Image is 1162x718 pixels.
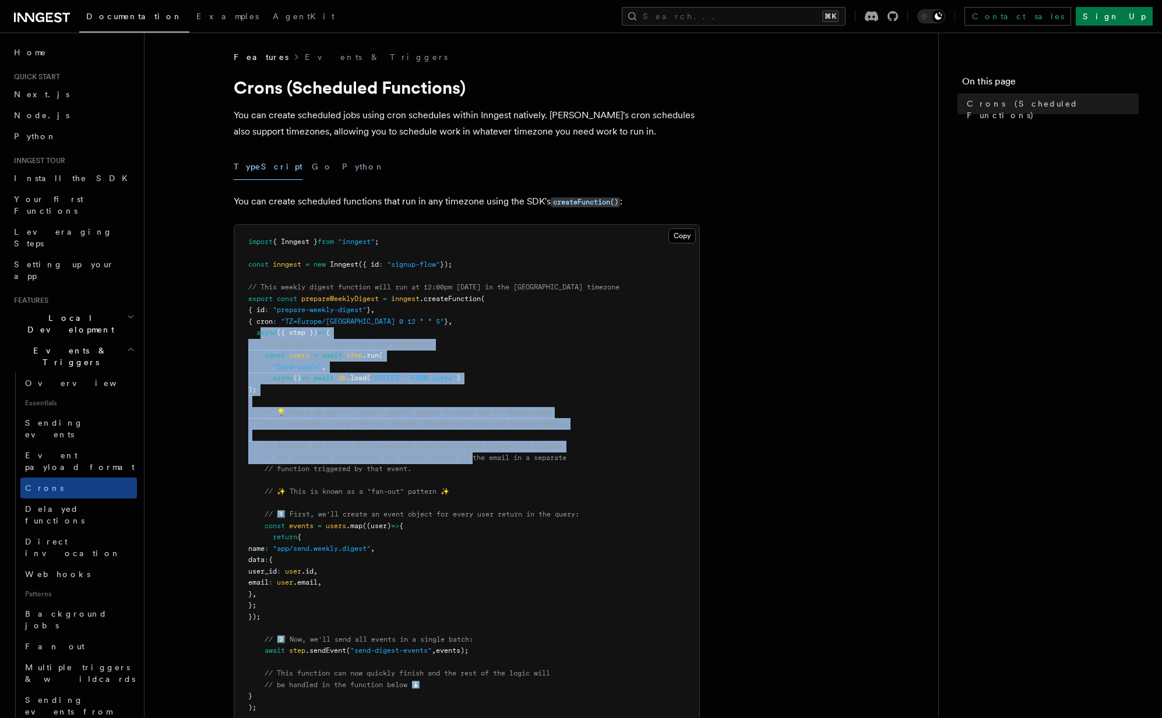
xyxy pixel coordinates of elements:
span: , [322,363,326,371]
span: return [273,533,297,541]
span: .sendEvent [305,646,346,655]
span: ); [248,385,256,394]
span: Webhooks [25,570,90,579]
a: Crons [20,478,137,498]
span: Direct invocation [25,537,121,558]
span: }; [248,601,256,609]
span: => [318,328,326,337]
a: Event payload format [20,445,137,478]
a: Webhooks [20,564,137,585]
a: Direct invocation [20,531,137,564]
span: }); [440,260,452,268]
a: Install the SDK [9,168,137,189]
span: : [265,556,269,564]
span: = [314,351,318,359]
span: : [265,544,269,553]
span: await [322,351,342,359]
span: ; [375,238,379,246]
a: Sign Up [1076,7,1153,26]
span: "prepare-weekly-digest" [273,306,367,314]
span: { [269,556,273,564]
span: // 💡 Since we want to send a weekly digest to each one of these users [265,408,551,416]
span: Overview [25,379,145,388]
span: Quick start [9,72,60,82]
span: Multiple triggers & wildcards [25,663,135,684]
span: : [277,567,281,575]
a: createFunction() [551,196,620,207]
span: Local Development [9,312,127,335]
span: "SELECT * FROM users" [371,374,456,382]
span: Crons (Scheduled Functions) [967,98,1139,121]
span: name [248,544,265,553]
span: "send-digest-events" [350,646,432,655]
span: = [305,260,309,268]
span: new [314,260,326,268]
span: } [367,306,371,314]
span: Events & Triggers [9,345,127,368]
span: Examples [196,12,259,21]
span: // This weekly digest function will run at 12:00pm [DATE] in the [GEOGRAPHIC_DATA] timezone [248,283,619,291]
span: "app/send.weekly.digest" [273,544,371,553]
span: Python [14,132,57,141]
span: Features [9,296,48,305]
span: Sending events [25,418,83,439]
span: import [248,238,273,246]
span: export [248,295,273,303]
span: Inngest tour [9,156,65,165]
span: ((user) [362,522,391,530]
span: // 1️⃣ First, we'll create an event object for every user return in the query: [265,510,579,518]
a: Overview [20,373,137,394]
span: user_id [248,567,277,575]
span: "TZ=Europe/[GEOGRAPHIC_DATA] 0 12 * * 5" [281,317,444,326]
span: // 2️⃣ Now, we'll send all events in a single batch: [265,635,473,643]
span: events); [436,646,469,655]
span: ( [367,374,371,382]
a: Setting up your app [9,254,137,287]
span: Background jobs [25,609,107,630]
span: async [273,374,293,382]
span: , [314,567,318,575]
a: Examples [189,3,266,31]
span: } [248,692,252,700]
span: Setting up your app [14,260,114,281]
span: await [265,646,285,655]
span: Next.js [14,90,69,99]
h4: On this page [962,75,1139,93]
a: Python [9,126,137,147]
span: : [273,317,277,326]
span: // for each user then handle the actual sending of the email in a separate [265,454,566,462]
a: Home [9,42,137,63]
span: = [383,295,387,303]
span: ({ id [358,260,379,268]
span: { Inngest } [273,238,318,246]
span: // This function can now quickly finish and the rest of the logic will [265,669,550,677]
span: Inngest [330,260,358,268]
a: Fan out [20,636,137,657]
a: Leveraging Steps [9,221,137,254]
button: Go [312,154,333,180]
span: step [346,351,362,359]
span: const [265,351,285,359]
span: prepareWeeklyDigest [301,295,379,303]
span: const [265,522,285,530]
span: Documentation [86,12,182,21]
span: .email [293,578,318,586]
span: await [314,374,334,382]
span: Leveraging Steps [14,227,112,248]
a: Delayed functions [20,498,137,531]
span: inngest [391,295,420,303]
span: () [293,374,301,382]
a: Next.js [9,84,137,105]
span: inngest [273,260,301,268]
a: Background jobs [20,603,137,636]
span: => [391,522,399,530]
span: AgentKit [273,12,334,21]
span: { id [248,306,265,314]
span: Your first Functions [14,194,83,215]
span: events [289,522,314,530]
span: "load-users" [273,363,322,371]
span: email [248,578,269,586]
a: Documentation [79,3,189,33]
span: .id [301,567,314,575]
span: : [379,260,383,268]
